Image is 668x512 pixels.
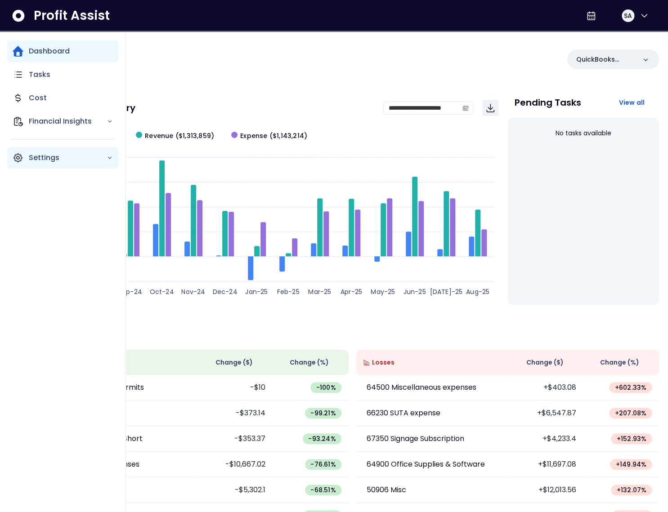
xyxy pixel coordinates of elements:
td: +$12,013.56 [507,477,583,503]
div: No tasks available [515,121,652,145]
td: +$11,697.08 [507,452,583,477]
td: -$10 [197,375,273,401]
span: + 602.33 % [614,383,646,392]
p: Settings [29,152,107,163]
text: Nov-24 [181,287,205,296]
span: Revenue ($1,313,859) [145,131,214,141]
p: 67350 Signage Subscription [367,433,464,444]
td: -$5,302.1 [197,477,273,503]
span: + 207.08 % [614,409,646,418]
svg: calendar [462,105,469,111]
p: Cost [29,93,47,103]
text: Jan-25 [245,287,268,296]
text: Feb-25 [277,287,299,296]
button: View all [611,94,652,111]
span: Change (%) [600,358,639,367]
span: SA [624,11,632,20]
p: 66230 SUTA expense [367,408,440,419]
p: 64900 Office Supplies & Software [367,459,485,470]
p: 50906 Misc [367,485,406,495]
span: -68.51 % [310,485,336,494]
text: Aug-25 [466,287,489,296]
p: Tasks [29,69,50,80]
span: -99.21 % [310,409,336,418]
span: Losses [372,358,395,367]
text: [DATE]-25 [430,287,462,296]
p: Dashboard [29,46,70,57]
span: + 152.93 % [616,434,646,443]
text: Sep-24 [118,287,142,296]
span: + 149.94 % [615,460,646,469]
td: -$353.37 [197,426,273,452]
td: +$4,233.4 [507,426,583,452]
td: +$6,547.87 [507,401,583,426]
span: -93.24 % [308,434,336,443]
span: Change ( $ ) [526,358,563,367]
text: Oct-24 [149,287,174,296]
text: Dec-24 [212,287,237,296]
span: Profit Assist [34,8,110,24]
text: Jun-25 [403,287,426,296]
span: Change ( $ ) [215,358,253,367]
p: Pending Tasks [515,98,581,107]
p: Wins & Losses [45,330,659,339]
span: -100 % [316,383,336,392]
p: Financial Insights [29,116,107,127]
p: 64500 Miscellaneous expenses [367,382,476,393]
span: Expense ($1,143,214) [240,131,307,141]
text: Apr-25 [341,287,362,296]
p: QuickBooks Online [576,55,636,64]
text: Mar-25 [308,287,331,296]
td: -$373.14 [197,401,273,426]
span: View all [619,98,645,107]
button: Download [482,100,498,116]
span: Change (%) [290,358,329,367]
td: +$403.08 [507,375,583,401]
span: -76.61 % [310,460,336,469]
td: -$10,667.02 [197,452,273,477]
text: May-25 [371,287,395,296]
span: + 132.07 % [616,485,646,494]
